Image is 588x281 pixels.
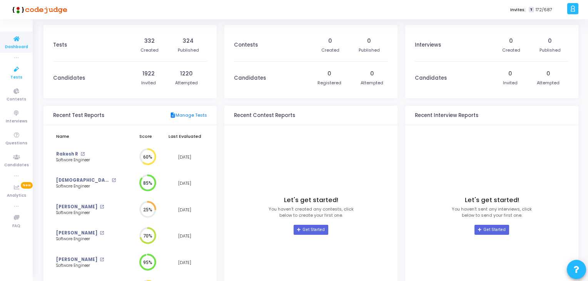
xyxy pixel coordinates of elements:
div: 0 [548,37,552,45]
h3: Contests [234,42,258,48]
div: Attempted [175,80,198,86]
h3: Interviews [415,42,441,48]
div: Attempted [537,80,560,86]
span: FAQ [12,223,20,229]
span: Interviews [6,118,27,125]
h3: Recent Interview Reports [415,112,478,119]
mat-icon: open_in_new [100,258,104,262]
span: Analytics [7,192,26,199]
div: Published [178,47,199,54]
a: [PERSON_NAME] [56,230,97,236]
div: Created [140,47,159,54]
span: Candidates [4,162,29,169]
a: Manage Tests [170,112,207,119]
h3: Recent Contest Reports [234,112,295,119]
div: Software Engineer [56,184,116,189]
div: 1220 [180,70,193,78]
img: logo [10,2,67,17]
a: Get Started [294,225,328,235]
div: Software Engineer [56,263,116,269]
td: [DATE] [162,144,207,171]
th: Score [129,129,162,144]
label: Invites: [510,7,526,13]
div: Attempted [361,80,383,86]
mat-icon: description [170,112,175,119]
div: 0 [327,70,331,78]
div: 0 [509,37,513,45]
div: 0 [367,37,371,45]
td: [DATE] [162,170,207,197]
div: Created [321,47,339,54]
div: 0 [328,37,332,45]
a: [DEMOGRAPHIC_DATA] [56,177,110,184]
a: Rakesh R [56,151,78,157]
td: [DATE] [162,249,207,276]
div: 0 [546,70,550,78]
h3: Candidates [53,75,85,81]
p: You haven’t sent any interviews, click below to send your first one. [452,206,532,219]
h3: Recent Test Reports [53,112,104,119]
span: T [529,7,534,13]
td: [DATE] [162,223,207,249]
p: You haven’t created any contests, click below to create your first one. [269,206,354,219]
h4: Let's get started! [284,196,338,204]
div: Software Engineer [56,236,116,242]
div: 1922 [142,70,155,78]
div: 332 [144,37,155,45]
h3: Candidates [234,75,266,81]
td: [DATE] [162,197,207,223]
th: Last Evaluated [162,129,207,144]
div: 0 [370,70,374,78]
div: 0 [508,70,512,78]
div: 324 [183,37,194,45]
div: Created [502,47,520,54]
span: Contests [7,96,26,103]
mat-icon: open_in_new [100,231,104,235]
div: Registered [317,80,341,86]
h3: Candidates [415,75,447,81]
span: Questions [5,140,27,147]
mat-icon: open_in_new [80,152,85,156]
a: [PERSON_NAME] [56,204,97,210]
mat-icon: open_in_new [100,205,104,209]
div: Published [540,47,561,54]
div: Published [359,47,380,54]
div: Invited [141,80,156,86]
span: Dashboard [5,44,28,50]
span: 172/687 [536,7,552,13]
div: Software Engineer [56,157,116,163]
span: New [21,182,33,189]
div: Software Engineer [56,210,116,216]
h4: Let's get started! [465,196,519,204]
a: Get Started [474,225,509,235]
a: [PERSON_NAME] [56,256,97,263]
th: Name [53,129,129,144]
span: Tests [10,74,22,81]
mat-icon: open_in_new [112,178,116,182]
div: Invited [503,80,518,86]
h3: Tests [53,42,67,48]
